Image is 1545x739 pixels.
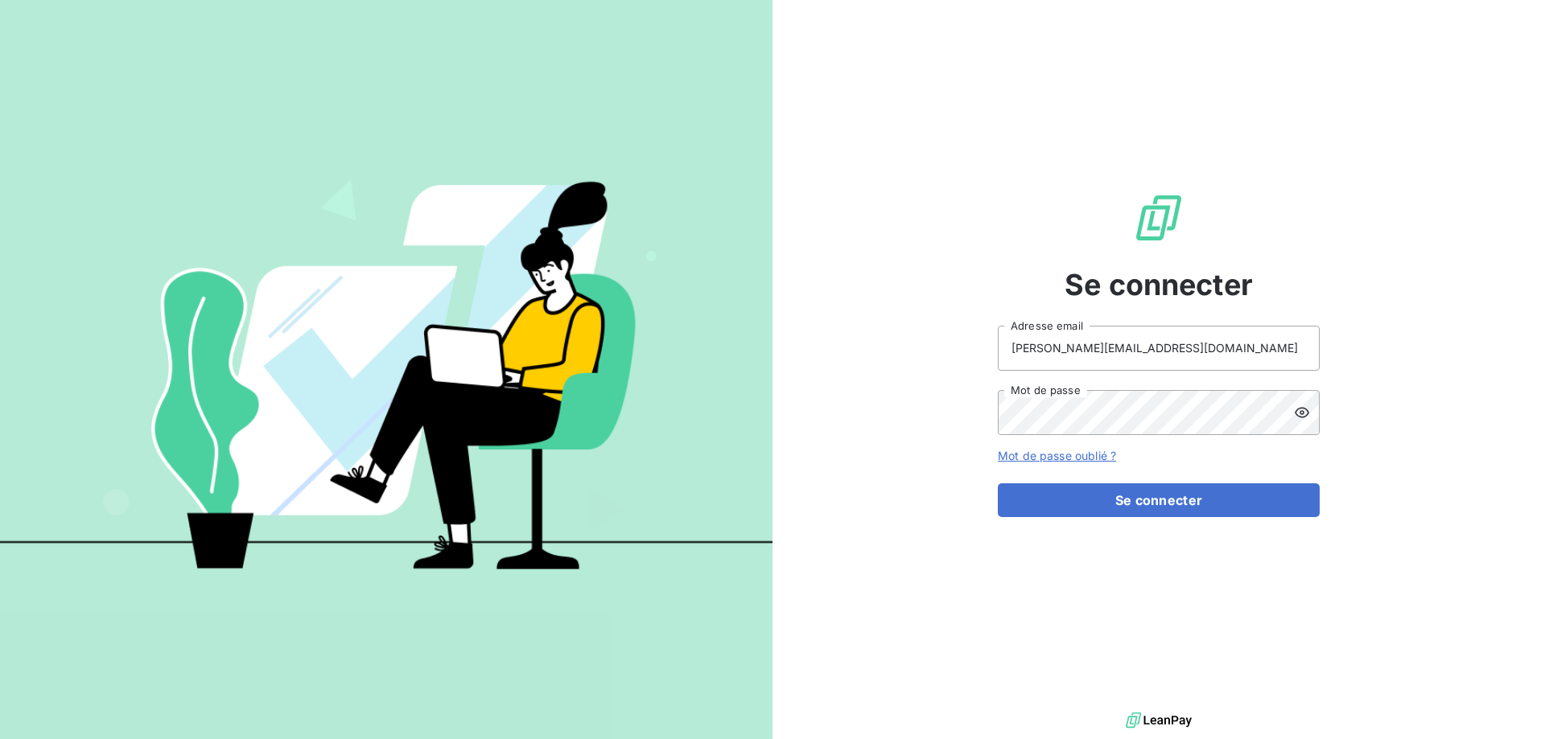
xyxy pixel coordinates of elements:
[998,326,1320,371] input: placeholder
[1065,263,1253,306] span: Se connecter
[1126,708,1192,733] img: logo
[998,449,1116,462] a: Mot de passe oublié ?
[1133,192,1184,244] img: Logo LeanPay
[998,483,1320,517] button: Se connecter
